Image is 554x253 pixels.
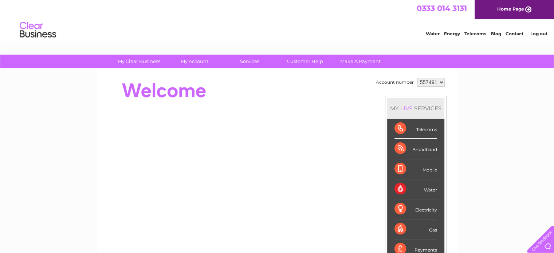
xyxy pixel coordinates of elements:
[105,4,449,35] div: Clear Business is a trading name of Verastar Limited (registered in [GEOGRAPHIC_DATA] No. 3667643...
[464,31,486,36] a: Telecoms
[530,31,547,36] a: Log out
[275,55,335,68] a: Customer Help
[394,179,437,199] div: Water
[506,31,523,36] a: Contact
[394,119,437,139] div: Telecoms
[426,31,440,36] a: Water
[444,31,460,36] a: Energy
[164,55,224,68] a: My Account
[394,159,437,179] div: Mobile
[394,219,437,239] div: Gas
[220,55,280,68] a: Services
[109,55,169,68] a: My Clear Business
[417,4,467,13] a: 0333 014 3131
[330,55,390,68] a: Make A Payment
[394,139,437,159] div: Broadband
[19,19,56,41] img: logo.png
[394,199,437,219] div: Electricity
[491,31,501,36] a: Blog
[374,76,416,88] td: Account number
[387,98,444,119] div: MY SERVICES
[399,105,414,112] div: LIVE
